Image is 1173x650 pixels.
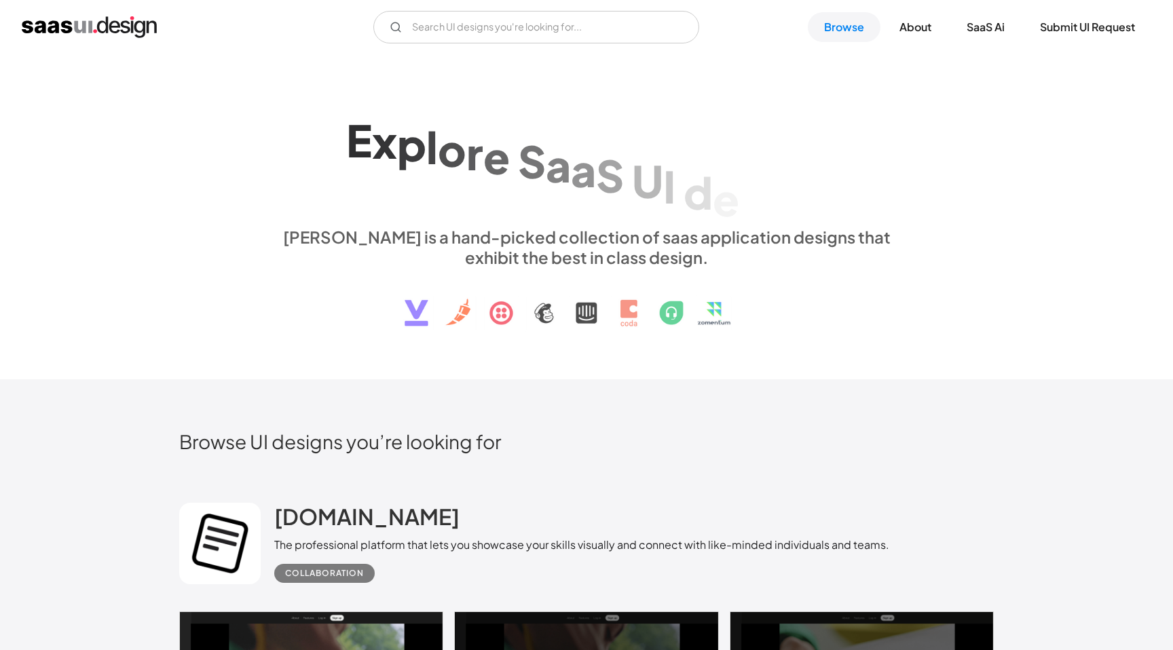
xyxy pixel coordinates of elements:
h1: Explore SaaS UI design patterns & interactions. [274,109,899,213]
div: l [426,121,438,173]
a: Browse [808,12,880,42]
a: About [883,12,948,42]
h2: [DOMAIN_NAME] [274,503,460,530]
a: [DOMAIN_NAME] [274,503,460,537]
div: S [596,149,624,202]
div: x [372,116,397,168]
div: Collaboration [285,565,364,581]
div: U [632,155,663,207]
form: Email Form [373,11,699,43]
div: [PERSON_NAME] is a hand-picked collection of saas application designs that exhibit the best in cl... [274,227,899,267]
a: SaaS Ai [950,12,1021,42]
div: a [546,140,571,192]
div: d [684,167,713,219]
div: E [346,114,372,166]
div: e [483,131,510,183]
h2: Browse UI designs you’re looking for [179,429,994,453]
div: o [438,124,466,176]
img: text, icon, saas logo [381,267,792,338]
div: The professional platform that lets you showcase your skills visually and connect with like-minde... [274,537,889,553]
input: Search UI designs you're looking for... [373,11,699,43]
a: home [22,16,157,38]
div: a [571,145,596,197]
div: p [397,118,426,170]
div: r [466,128,483,180]
div: e [713,173,739,225]
a: Submit UI Request [1024,12,1151,42]
div: S [518,135,546,187]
